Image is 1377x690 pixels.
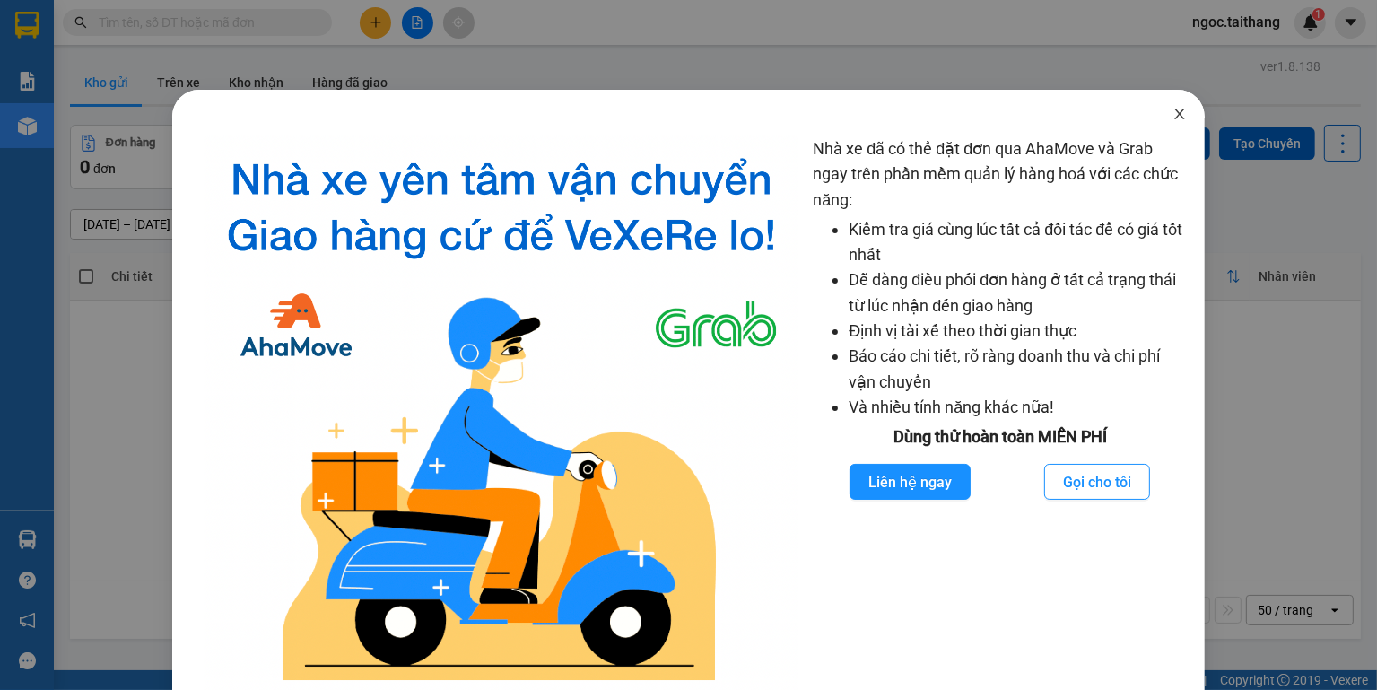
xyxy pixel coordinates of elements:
div: Dùng thử hoàn toàn MIỄN PHÍ [813,424,1187,450]
button: Close [1155,90,1205,140]
li: Và nhiều tính năng khác nữa! [849,395,1187,420]
button: Liên hệ ngay [850,464,971,500]
button: Gọi cho tôi [1044,464,1150,500]
span: Gọi cho tôi [1063,471,1131,493]
li: Dễ dàng điều phối đơn hàng ở tất cả trạng thái từ lúc nhận đến giao hàng [849,267,1187,319]
span: Liên hệ ngay [868,471,952,493]
li: Định vị tài xế theo thời gian thực [849,319,1187,344]
li: Báo cáo chi tiết, rõ ràng doanh thu và chi phí vận chuyển [849,344,1187,395]
span: close [1172,107,1187,121]
li: Kiểm tra giá cùng lúc tất cả đối tác để có giá tốt nhất [849,217,1187,268]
